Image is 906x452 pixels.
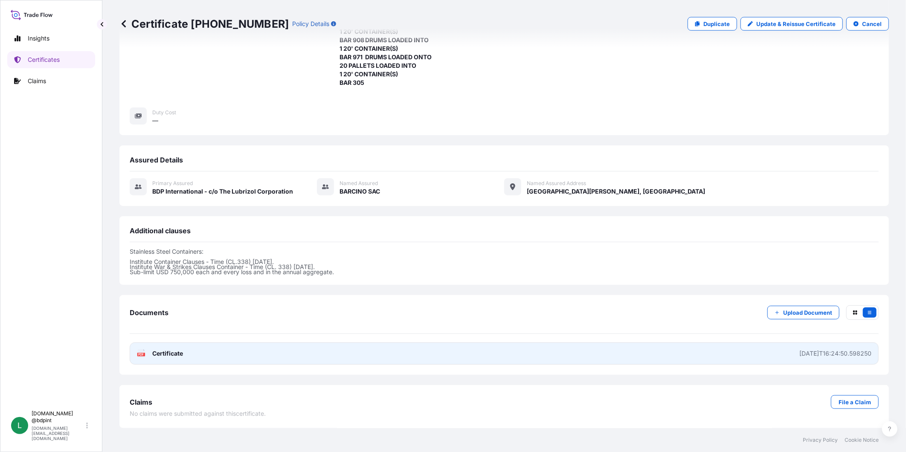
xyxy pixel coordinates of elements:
[28,34,49,43] p: Insights
[7,72,95,90] a: Claims
[130,226,191,235] span: Additional clauses
[130,398,152,406] span: Claims
[527,187,705,196] span: [GEOGRAPHIC_DATA][PERSON_NAME], [GEOGRAPHIC_DATA]
[130,249,879,275] p: Stainless Steel Containers: Institute Container Clauses - Time (CL.338) [DATE]. Institute War & S...
[783,308,832,317] p: Upload Document
[845,437,879,443] a: Cookie Notice
[7,30,95,47] a: Insights
[32,426,84,441] p: [DOMAIN_NAME][EMAIL_ADDRESS][DOMAIN_NAME]
[152,180,193,187] span: Primary assured
[756,20,836,28] p: Update & Reissue Certificate
[703,20,730,28] p: Duplicate
[152,116,158,125] span: —
[130,308,168,317] span: Documents
[130,342,879,365] a: PDFCertificate[DATE]T16:24:50.598250
[7,51,95,68] a: Certificates
[862,20,882,28] p: Cancel
[28,77,46,85] p: Claims
[767,306,839,319] button: Upload Document
[130,156,183,164] span: Assured Details
[846,17,889,31] button: Cancel
[740,17,843,31] a: Update & Reissue Certificate
[28,55,60,64] p: Certificates
[340,180,378,187] span: Named Assured
[32,410,84,424] p: [DOMAIN_NAME] @bdpint
[831,395,879,409] a: File a Claim
[130,409,266,418] span: No claims were submitted against this certificate .
[152,109,176,116] span: Duty Cost
[119,17,289,31] p: Certificate [PHONE_NUMBER]
[17,421,22,430] span: L
[139,353,144,356] text: PDF
[803,437,838,443] a: Privacy Policy
[688,17,737,31] a: Duplicate
[839,398,871,406] p: File a Claim
[292,20,329,28] p: Policy Details
[527,180,586,187] span: Named Assured Address
[152,349,183,358] span: Certificate
[152,187,293,196] span: BDP International - c/o The Lubrizol Corporation
[799,349,871,358] div: [DATE]T16:24:50.598250
[340,187,380,196] span: BARCINO SAC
